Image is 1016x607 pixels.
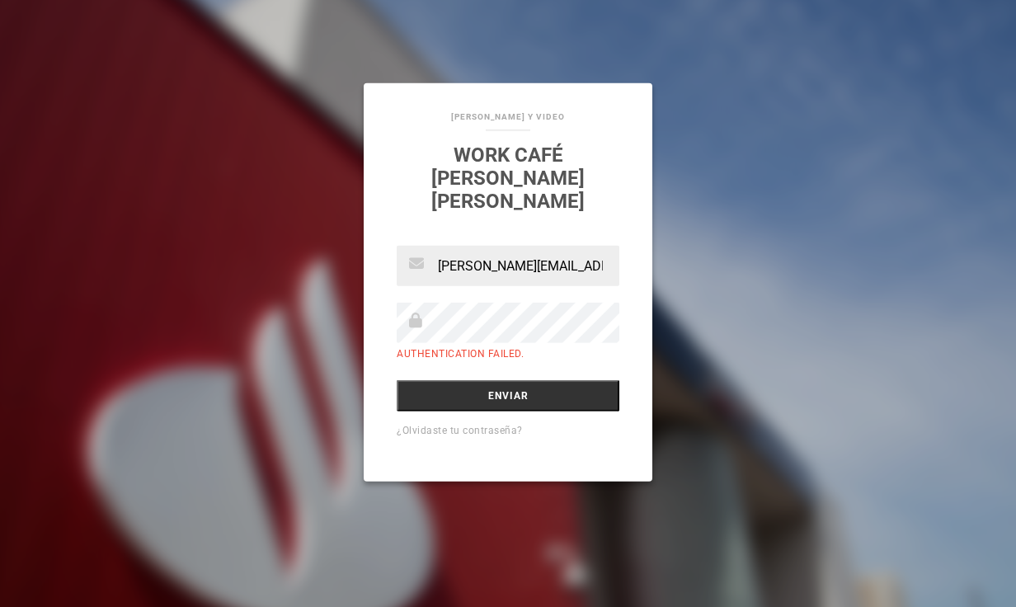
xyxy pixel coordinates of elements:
a: ¿Olvidaste tu contraseña? [397,425,523,436]
input: Enviar [397,380,619,412]
a: [PERSON_NAME] Y VIDEO [451,112,565,121]
a: WORK CAFÉ [PERSON_NAME] [PERSON_NAME] [431,144,585,213]
input: Email [397,246,619,286]
label: Authentication failed. [397,348,524,360]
